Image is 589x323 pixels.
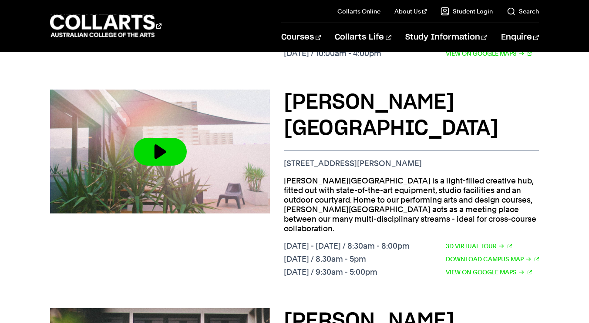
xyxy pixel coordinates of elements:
p: [DATE] / 9:30am - 5:00pm [284,267,410,277]
a: Student Login [441,7,493,16]
h3: [PERSON_NAME][GEOGRAPHIC_DATA] [284,90,539,142]
a: View on Google Maps [446,267,532,277]
p: [DATE] / 10:00am - 4:00pm [284,49,413,58]
p: [DATE] / 8.30am - 5pm [284,254,410,264]
a: View on Google Maps [446,49,532,58]
div: Go to homepage [50,13,162,38]
a: About Us [394,7,427,16]
a: Collarts Online [337,7,380,16]
a: 3D Virtual Tour [446,241,512,251]
p: [PERSON_NAME][GEOGRAPHIC_DATA] is a light-filled creative hub, fitted out with state-of-the-art e... [284,176,539,233]
a: Courses [281,23,321,52]
a: Collarts Life [335,23,391,52]
a: Study Information [405,23,487,52]
p: [STREET_ADDRESS][PERSON_NAME] [284,159,539,168]
a: Download Campus Map [446,254,539,264]
img: Video thumbnail [50,90,270,213]
p: [DATE] - [DATE] / 8:30am - 8:00pm [284,241,410,251]
a: Enquire [501,23,539,52]
a: Search [507,7,539,16]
